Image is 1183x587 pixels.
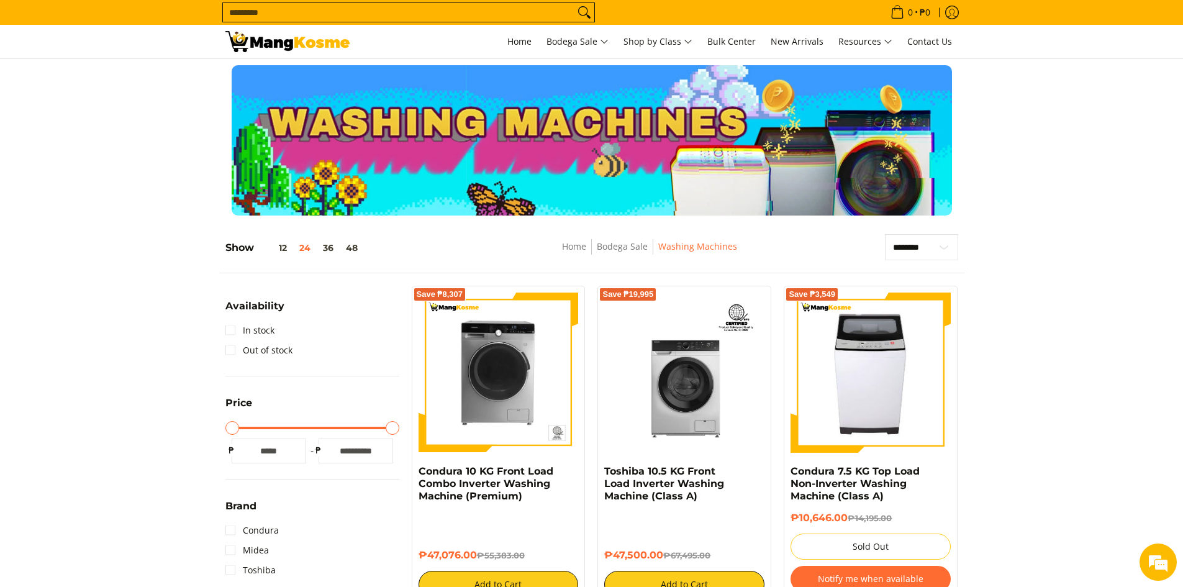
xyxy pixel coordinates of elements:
span: Save ₱8,307 [417,291,463,298]
span: ₱ [312,444,325,457]
button: 24 [293,243,317,253]
h6: ₱10,646.00 [791,512,951,524]
summary: Open [225,501,256,521]
span: Bodega Sale [546,34,609,50]
img: Condura 10 KG Front Load Combo Inverter Washing Machine (Premium) [419,293,579,453]
nav: Breadcrumbs [471,239,827,267]
a: Home [501,25,538,58]
a: In stock [225,321,274,340]
span: Resources [838,34,892,50]
a: Out of stock [225,340,292,360]
span: Save ₱3,549 [789,291,835,298]
nav: Main Menu [362,25,958,58]
a: Toshiba [225,560,276,580]
summary: Open [225,301,284,321]
del: ₱67,495.00 [663,550,710,560]
span: Home [507,35,532,47]
span: Brand [225,501,256,511]
h6: ₱47,500.00 [604,549,764,562]
a: Washing Machines [658,240,737,252]
a: New Arrivals [764,25,830,58]
summary: Open [225,398,252,417]
span: • [887,6,934,19]
span: New Arrivals [771,35,823,47]
button: 12 [254,243,293,253]
a: Condura 7.5 KG Top Load Non-Inverter Washing Machine (Class A) [791,465,920,502]
a: Toshiba 10.5 KG Front Load Inverter Washing Machine (Class A) [604,465,724,502]
a: Shop by Class [617,25,699,58]
a: Bodega Sale [597,240,648,252]
img: condura-7.5kg-topload-non-inverter-washing-machine-class-c-full-view-mang-kosme [796,293,946,453]
span: Availability [225,301,284,311]
a: Midea [225,540,269,560]
h5: Show [225,242,364,254]
a: Bulk Center [701,25,762,58]
a: Condura 10 KG Front Load Combo Inverter Washing Machine (Premium) [419,465,553,502]
button: Search [574,3,594,22]
del: ₱14,195.00 [848,513,892,523]
button: 36 [317,243,340,253]
span: Save ₱19,995 [602,291,653,298]
a: Condura [225,521,279,540]
span: 0 [906,8,915,17]
img: Washing Machines l Mang Kosme: Home Appliances Warehouse Sale Partner [225,31,350,52]
span: Bulk Center [707,35,756,47]
del: ₱55,383.00 [477,550,525,560]
a: Contact Us [901,25,958,58]
a: Resources [832,25,899,58]
span: Shop by Class [623,34,692,50]
img: Toshiba 10.5 KG Front Load Inverter Washing Machine (Class A) [604,293,764,453]
a: Home [562,240,586,252]
button: Sold Out [791,534,951,560]
span: ₱0 [918,8,932,17]
a: Bodega Sale [540,25,615,58]
span: Contact Us [907,35,952,47]
span: ₱ [225,444,238,457]
h6: ₱47,076.00 [419,549,579,562]
span: Price [225,398,252,408]
button: 48 [340,243,364,253]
